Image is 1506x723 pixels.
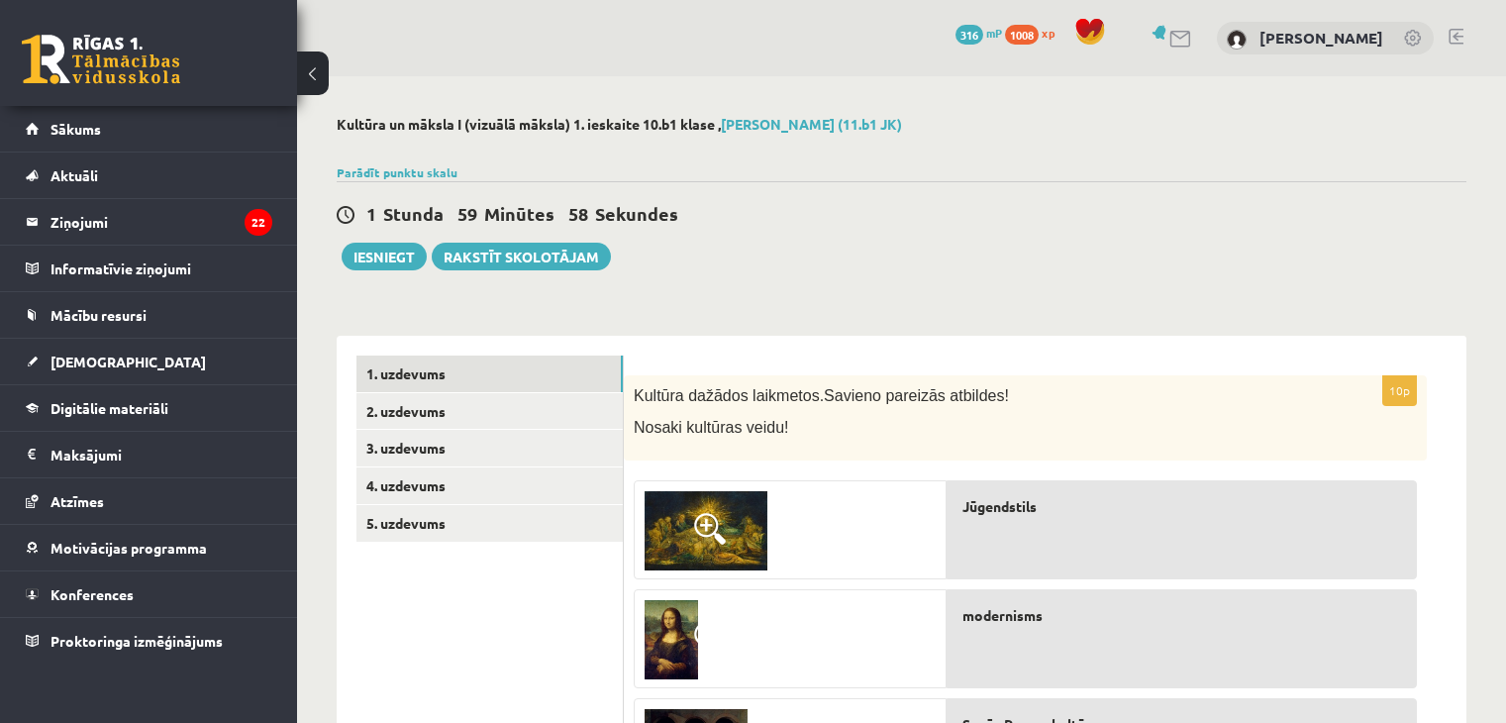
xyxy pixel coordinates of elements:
[26,385,272,431] a: Digitālie materiāli
[26,571,272,617] a: Konferences
[955,25,1002,41] a: 316 mP
[337,164,457,180] a: Parādīt punktu skalu
[50,353,206,370] span: [DEMOGRAPHIC_DATA]
[1005,25,1064,41] a: 1008 xp
[26,432,272,477] a: Maksājumi
[457,202,477,225] span: 59
[22,35,180,84] a: Rīgas 1. Tālmācības vidusskola
[962,605,1043,626] span: modernisms
[1382,374,1417,406] p: 10p
[50,246,272,291] legend: Informatīvie ziņojumi
[50,199,272,245] legend: Ziņojumi
[26,292,272,338] a: Mācību resursi
[50,166,98,184] span: Aktuāli
[50,632,223,650] span: Proktoringa izmēģinājums
[356,505,623,542] a: 5. uzdevums
[26,199,272,245] a: Ziņojumi22
[245,209,272,236] i: 22
[634,419,789,436] span: Nosaki kultūras veidu!
[356,467,623,504] a: 4. uzdevums
[955,25,983,45] span: 316
[595,202,678,225] span: Sekundes
[26,618,272,664] a: Proktoringa izmēģinājums
[366,202,376,225] span: 1
[26,525,272,570] a: Motivācijas programma
[26,246,272,291] a: Informatīvie ziņojumi
[337,116,1466,133] h2: Kultūra un māksla I (vizuālā māksla) 1. ieskaite 10.b1 klase ,
[26,339,272,384] a: [DEMOGRAPHIC_DATA]
[26,106,272,152] a: Sākums
[356,430,623,466] a: 3. uzdevums
[50,432,272,477] legend: Maksājumi
[342,243,427,270] button: Iesniegt
[356,393,623,430] a: 2. uzdevums
[1227,30,1247,50] img: Alvis Buģis
[1259,28,1383,48] a: [PERSON_NAME]
[26,153,272,198] a: Aktuāli
[1005,25,1039,45] span: 1008
[50,120,101,138] span: Sākums
[356,356,623,392] a: 1. uzdevums
[962,496,1037,517] span: Jūgendstils
[484,202,554,225] span: Minūtes
[50,399,168,417] span: Digitālie materiāli
[50,306,147,324] span: Mācību resursi
[50,492,104,510] span: Atzīmes
[26,478,272,524] a: Atzīmes
[634,387,824,404] span: Kultūra dažādos laikmetos.
[383,202,444,225] span: Stunda
[645,491,767,570] img: 6.jpg
[721,115,902,133] a: [PERSON_NAME] (11.b1 JK)
[986,25,1002,41] span: mP
[824,387,1009,404] span: Savieno pareizās atbildes!
[1042,25,1054,41] span: xp
[50,585,134,603] span: Konferences
[432,243,611,270] a: Rakstīt skolotājam
[50,539,207,557] span: Motivācijas programma
[645,600,698,679] img: 1.jpg
[568,202,588,225] span: 58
